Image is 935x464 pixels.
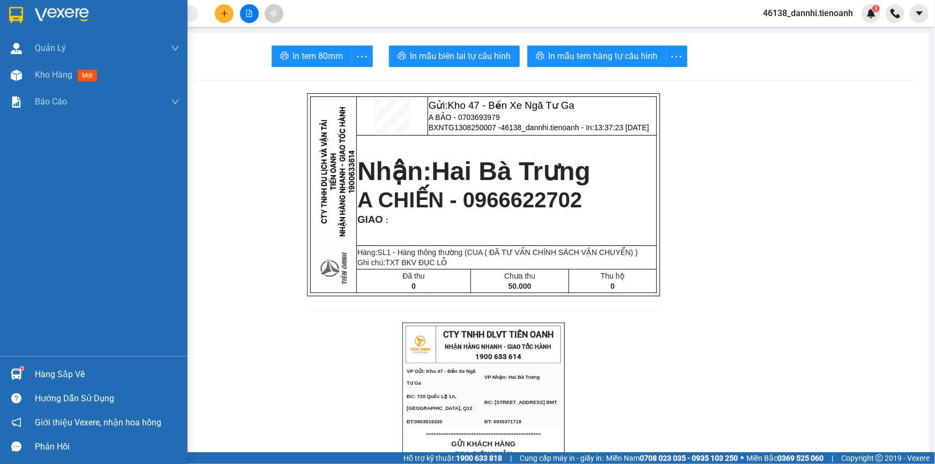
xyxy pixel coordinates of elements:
span: Báo cáo [35,95,67,108]
strong: Nhận: [21,78,135,136]
span: In mẫu tem hàng tự cấu hình [549,49,658,63]
span: plus [221,10,228,17]
strong: 1900 633 614 [475,353,521,361]
span: ĐC: 720 Quốc Lộ 1A, [GEOGRAPHIC_DATA], Q12 [407,394,473,411]
span: printer [280,51,289,62]
strong: NHẬN HÀNG NHANH - GIAO TỐC HÀNH [445,343,552,350]
button: file-add [240,4,259,23]
span: Hai Bà Trưng [431,157,590,185]
span: A CHIẾN - 0966622702 [357,188,582,212]
span: ĐC: [STREET_ADDRESS] BMT [484,400,557,405]
span: VP Nhận: Hai Bà Trưng [484,375,540,380]
span: 0 [611,282,615,290]
span: A BẢO - 0703693979 [58,32,139,41]
strong: 0369 525 060 [777,454,824,462]
img: logo-vxr [9,7,23,23]
span: BXNTG1308250007 - [429,123,649,132]
sup: 1 [20,367,24,370]
span: ---------------------------------------------- [426,429,541,438]
button: printerIn mẫu biên lai tự cấu hình [389,46,520,67]
span: GỬI KHÁCH HÀNG [452,440,516,448]
span: BXNTG1308250007 - [58,43,155,71]
div: Hàng sắp về [35,366,179,383]
span: A BẢO - 0703693979 [429,113,500,122]
span: CTY TNHH DLVT TIẾN OANH [443,330,553,340]
span: caret-down [915,9,924,18]
span: mới [78,70,97,81]
span: TXT BKV ĐỤC LỖ [385,258,447,267]
span: Miền Bắc [746,452,824,464]
span: GIAO [357,214,383,225]
span: printer [398,51,406,62]
span: more [667,50,687,63]
span: Ghi chú: [357,258,447,267]
img: solution-icon [11,96,22,108]
button: more [666,46,687,67]
span: 13:37:23 [DATE] [68,62,130,71]
span: : [383,216,388,224]
span: Kho hàng [35,70,72,80]
span: Gửi: [429,100,574,111]
img: phone-icon [891,9,900,18]
span: Thu hộ [601,272,625,280]
span: notification [11,417,21,428]
span: 46138_dannhi.tienoanh [754,6,862,20]
span: | [510,452,512,464]
button: aim [265,4,283,23]
span: ĐT: 0935371718 [484,419,521,424]
span: file-add [245,10,253,17]
img: warehouse-icon [11,70,22,81]
span: Giới thiệu Vexere, nhận hoa hồng [35,416,161,429]
span: more [352,50,372,63]
span: Kho 47 - Bến Xe Ngã Tư Ga [448,100,574,111]
span: ĐT:0903515330 [407,419,442,424]
span: | [832,452,833,464]
span: 13:37:23 [DATE] [594,123,649,132]
span: In mẫu biên lai tự cấu hình [410,49,511,63]
span: message [11,441,21,452]
span: ⚪️ [740,456,744,460]
span: Kho 47 - Bến Xe Ngã Tư Ga [58,6,151,29]
span: In tem 80mm [293,49,343,63]
span: Chưa thu [504,272,535,280]
strong: 1900 633 818 [456,454,502,462]
div: Phản hồi [35,439,179,455]
button: plus [215,4,234,23]
span: 1 - Hàng thông thường (CUA ( ĐÃ TƯ VẤN CHÍNH SÁCH VẬN CHUYỂN) ) [387,248,638,257]
span: down [171,44,179,53]
button: printerIn mẫu tem hàng tự cấu hình [527,46,667,67]
span: 3 [874,5,878,12]
img: icon-new-feature [866,9,876,18]
button: printerIn tem 80mm [272,46,352,67]
span: VP Gửi: Kho 47 - Bến Xe Ngã Tư Ga [407,369,475,386]
img: warehouse-icon [11,43,22,54]
span: Gửi: [58,6,151,29]
span: Hàng:SL [357,248,638,257]
button: caret-down [910,4,929,23]
img: logo [407,331,433,358]
span: Đã thu [402,272,424,280]
span: copyright [876,454,883,462]
span: 50.000 [508,282,532,290]
img: warehouse-icon [11,369,22,380]
div: Hướng dẫn sử dụng [35,391,179,407]
span: Cung cấp máy in - giấy in: [520,452,603,464]
button: more [351,46,373,67]
strong: 0708 023 035 - 0935 103 250 [640,454,738,462]
span: 46138_dannhi.tienoanh - In: [58,53,155,71]
span: question-circle [11,393,21,403]
span: Quản Lý [35,41,66,55]
span: BILL BIÊN NHẬN [455,450,512,458]
span: Hỗ trợ kỹ thuật: [403,452,502,464]
span: aim [270,10,278,17]
span: printer [536,51,544,62]
span: 46138_dannhi.tienoanh - In: [501,123,649,132]
span: down [171,98,179,106]
sup: 3 [872,5,880,12]
strong: Nhận: [357,157,590,185]
span: 0 [412,282,416,290]
span: Miền Nam [606,452,738,464]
